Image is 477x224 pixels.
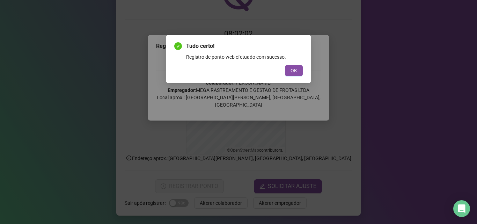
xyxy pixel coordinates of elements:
[285,65,303,76] button: OK
[186,53,303,61] div: Registro de ponto web efetuado com sucesso.
[186,42,303,50] span: Tudo certo!
[453,200,470,217] div: Open Intercom Messenger
[291,67,297,74] span: OK
[174,42,182,50] span: check-circle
